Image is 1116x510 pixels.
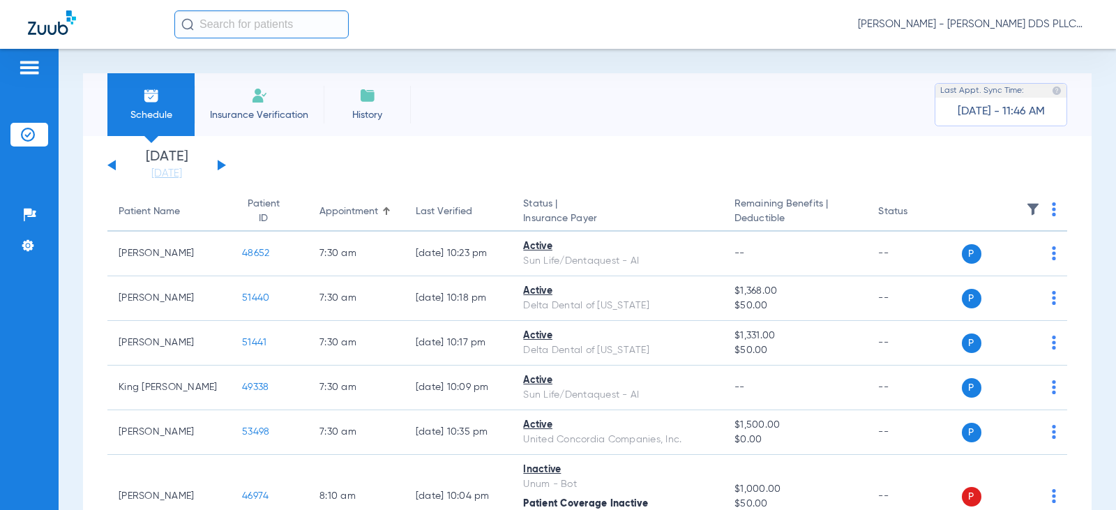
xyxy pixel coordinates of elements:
[334,108,400,122] span: History
[867,410,961,455] td: --
[242,427,269,437] span: 53498
[867,193,961,232] th: Status
[242,382,269,392] span: 49338
[405,410,513,455] td: [DATE] 10:35 PM
[405,276,513,321] td: [DATE] 10:18 PM
[125,150,209,181] li: [DATE]
[867,321,961,366] td: --
[308,232,405,276] td: 7:30 AM
[734,433,856,447] span: $0.00
[242,293,269,303] span: 51440
[107,410,231,455] td: [PERSON_NAME]
[962,487,981,507] span: P
[523,284,712,299] div: Active
[523,343,712,358] div: Delta Dental of [US_STATE]
[523,499,648,509] span: Patient Coverage Inactive
[512,193,723,232] th: Status |
[940,84,1024,98] span: Last Appt. Sync Time:
[523,299,712,313] div: Delta Dental of [US_STATE]
[308,321,405,366] td: 7:30 AM
[125,167,209,181] a: [DATE]
[1052,380,1056,394] img: group-dot-blue.svg
[107,276,231,321] td: [PERSON_NAME]
[523,388,712,403] div: Sun Life/Dentaquest - AI
[119,204,220,219] div: Patient Name
[858,17,1088,31] span: [PERSON_NAME] - [PERSON_NAME] DDS PLLC
[1052,202,1056,216] img: group-dot-blue.svg
[1052,336,1056,350] img: group-dot-blue.svg
[242,338,266,347] span: 51441
[118,108,184,122] span: Schedule
[1026,202,1040,216] img: filter.svg
[119,204,180,219] div: Patient Name
[734,343,856,358] span: $50.00
[405,321,513,366] td: [DATE] 10:17 PM
[523,211,712,226] span: Insurance Payer
[242,248,269,258] span: 48652
[319,204,378,219] div: Appointment
[242,197,285,226] div: Patient ID
[28,10,76,35] img: Zuub Logo
[107,321,231,366] td: [PERSON_NAME]
[416,204,502,219] div: Last Verified
[181,18,194,31] img: Search Icon
[962,423,981,442] span: P
[734,482,856,497] span: $1,000.00
[734,382,745,392] span: --
[18,59,40,76] img: hamburger-icon
[867,232,961,276] td: --
[523,433,712,447] div: United Concordia Companies, Inc.
[523,329,712,343] div: Active
[1052,86,1062,96] img: last sync help info
[1052,291,1056,305] img: group-dot-blue.svg
[962,244,981,264] span: P
[867,276,961,321] td: --
[107,366,231,410] td: King [PERSON_NAME]
[308,366,405,410] td: 7:30 AM
[143,87,160,104] img: Schedule
[308,410,405,455] td: 7:30 AM
[734,329,856,343] span: $1,331.00
[416,204,472,219] div: Last Verified
[523,418,712,433] div: Active
[242,491,269,501] span: 46974
[962,378,981,398] span: P
[523,477,712,492] div: Unum - Bot
[523,373,712,388] div: Active
[319,204,393,219] div: Appointment
[723,193,867,232] th: Remaining Benefits |
[734,284,856,299] span: $1,368.00
[734,299,856,313] span: $50.00
[174,10,349,38] input: Search for patients
[734,211,856,226] span: Deductible
[359,87,376,104] img: History
[962,289,981,308] span: P
[523,254,712,269] div: Sun Life/Dentaquest - AI
[734,418,856,433] span: $1,500.00
[734,248,745,258] span: --
[962,333,981,353] span: P
[1052,246,1056,260] img: group-dot-blue.svg
[1046,443,1116,510] iframe: Chat Widget
[958,105,1045,119] span: [DATE] - 11:46 AM
[523,463,712,477] div: Inactive
[251,87,268,104] img: Manual Insurance Verification
[1052,425,1056,439] img: group-dot-blue.svg
[308,276,405,321] td: 7:30 AM
[523,239,712,254] div: Active
[867,366,961,410] td: --
[405,366,513,410] td: [DATE] 10:09 PM
[405,232,513,276] td: [DATE] 10:23 PM
[242,197,297,226] div: Patient ID
[107,232,231,276] td: [PERSON_NAME]
[205,108,313,122] span: Insurance Verification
